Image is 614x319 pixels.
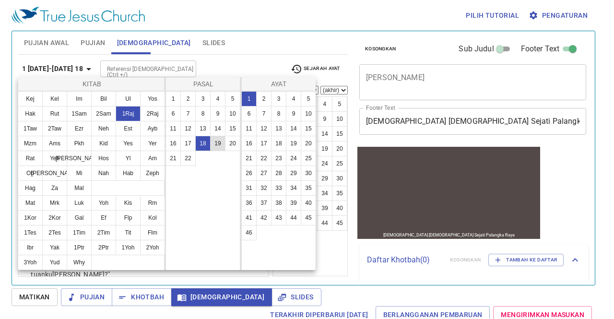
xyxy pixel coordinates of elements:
button: 43 [271,210,286,225]
button: Ul [116,91,141,106]
button: 18 [195,136,211,151]
button: Kel [42,91,67,106]
button: 20 [225,136,240,151]
button: 26 [241,165,257,181]
button: 20 [301,136,316,151]
button: 1Taw [18,121,43,136]
button: 24 [286,151,301,166]
button: Flm [140,225,165,240]
button: Bil [91,91,116,106]
button: Yes [116,136,141,151]
button: Ibr [18,240,43,255]
button: 33 [271,180,286,196]
button: Rut [42,106,67,121]
p: Pasal [168,79,239,89]
button: 14 [286,121,301,136]
button: 2 [180,91,196,106]
button: Am [140,151,165,166]
button: 15 [225,121,240,136]
button: 1Ptr [67,240,92,255]
button: Mal [67,180,92,196]
button: 35 [301,180,316,196]
button: Yos [140,91,165,106]
button: 2Yoh [140,240,165,255]
button: Zeph [140,165,165,181]
button: 8 [271,106,286,121]
button: 19 [286,136,301,151]
button: 39 [286,195,301,211]
button: 1Raj [116,106,141,121]
button: Ayb [140,121,165,136]
button: 42 [256,210,272,225]
button: 28 [271,165,286,181]
button: Yl [116,151,141,166]
button: [PERSON_NAME] [42,165,67,181]
button: 10 [301,106,316,121]
button: Yak [42,240,67,255]
button: 41 [241,210,257,225]
button: 2Raj [140,106,165,121]
button: Mi [67,165,92,181]
p: Ayat [244,79,314,89]
button: 1Yoh [116,240,141,255]
button: 22 [256,151,272,166]
button: 22 [180,151,196,166]
button: Flp [116,210,141,225]
button: 31 [241,180,257,196]
button: Hos [91,151,116,166]
button: 2Taw [42,121,67,136]
button: 15 [301,121,316,136]
button: 18 [271,136,286,151]
button: Mrk [42,195,67,211]
button: 2Kor [42,210,67,225]
button: 45 [301,210,316,225]
button: 8 [195,106,211,121]
button: Why [67,255,92,270]
button: 13 [271,121,286,136]
button: 27 [256,165,272,181]
button: 40 [301,195,316,211]
button: 23 [271,151,286,166]
button: Mzm [18,136,43,151]
button: Ef [91,210,116,225]
button: 7 [256,106,272,121]
button: Hag [18,180,43,196]
button: 12 [180,121,196,136]
button: Yud [42,255,67,270]
button: Neh [91,121,116,136]
button: 6 [165,106,181,121]
button: 16 [165,136,181,151]
button: Hab [116,165,141,181]
button: 1Tim [67,225,92,240]
button: Kid [91,136,116,151]
button: Yer [140,136,165,151]
button: Ob [18,165,43,181]
button: 2Tes [42,225,67,240]
button: 14 [210,121,225,136]
button: 12 [256,121,272,136]
button: 21 [165,151,181,166]
div: [DEMOGRAPHIC_DATA] [DEMOGRAPHIC_DATA] Sejati Palangka Raya [28,88,159,93]
button: 30 [301,165,316,181]
button: Ams [42,136,67,151]
button: Luk [67,195,92,211]
button: Kis [116,195,141,211]
button: 17 [256,136,272,151]
button: 10 [225,106,240,121]
button: Im [67,91,92,106]
button: 36 [241,195,257,211]
button: Rat [18,151,43,166]
button: 1 [165,91,181,106]
button: 2 [256,91,272,106]
button: Yoh [91,195,116,211]
button: Nah [91,165,116,181]
button: Pkh [67,136,92,151]
button: Kol [140,210,165,225]
button: 1Kor [18,210,43,225]
button: 9 [286,106,301,121]
button: Tit [116,225,141,240]
button: 32 [256,180,272,196]
button: 25 [301,151,316,166]
button: 5 [225,91,240,106]
button: Yeh [42,151,67,166]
